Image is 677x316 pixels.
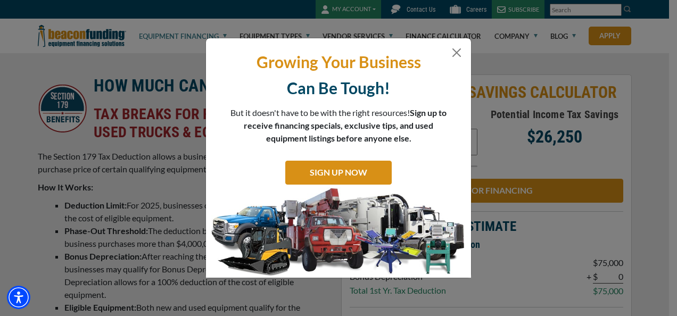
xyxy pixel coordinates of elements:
[285,161,392,185] a: SIGN UP NOW
[214,52,463,72] p: Growing Your Business
[206,187,471,278] img: subscribe-modal.jpg
[230,106,447,145] p: But it doesn't have to be with the right resources!
[244,107,447,143] span: Sign up to receive financing specials, exclusive tips, and used equipment listings before anyone ...
[450,46,463,59] button: Close
[7,286,30,309] div: Accessibility Menu
[214,78,463,98] p: Can Be Tough!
